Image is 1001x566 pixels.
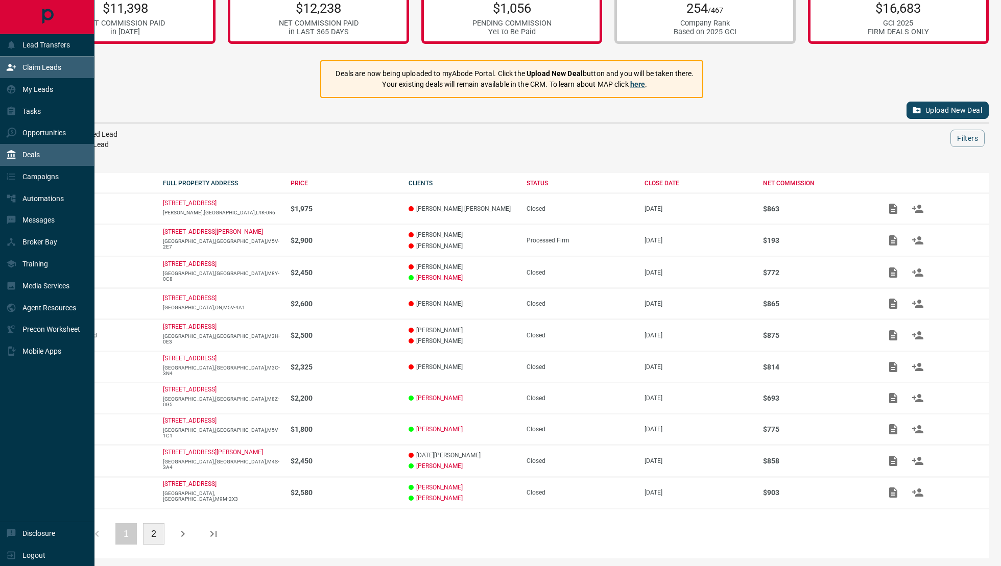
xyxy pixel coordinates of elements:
[163,210,280,215] p: [PERSON_NAME],[GEOGRAPHIC_DATA],L4K-0R6
[409,300,516,307] p: [PERSON_NAME]
[45,237,153,244] p: Lease - Co-Op
[645,205,752,212] p: [DATE]
[163,180,280,187] div: FULL PROPERTY ADDRESS
[163,490,280,502] p: [GEOGRAPHIC_DATA],[GEOGRAPHIC_DATA],M9M-2X3
[163,228,263,235] a: [STREET_ADDRESS][PERSON_NAME]
[291,457,398,465] p: $2,450
[527,457,634,464] div: Closed
[163,238,280,250] p: [GEOGRAPHIC_DATA],[GEOGRAPHIC_DATA],M5V-2E7
[45,205,153,212] p: Lease - Co-Op
[472,28,552,36] div: Yet to Be Paid
[527,205,634,212] div: Closed
[45,457,153,464] p: Lease - Co-Op
[645,269,752,276] p: [DATE]
[291,205,398,213] p: $1,975
[163,459,280,470] p: [GEOGRAPHIC_DATA],[GEOGRAPHIC_DATA],M4S-3A4
[645,332,752,339] p: [DATE]
[905,300,930,307] span: Match Clients
[905,236,930,243] span: Match Clients
[291,488,398,497] p: $2,580
[291,394,398,402] p: $2,200
[763,394,871,402] p: $693
[416,274,463,281] a: [PERSON_NAME]
[163,355,217,362] a: [STREET_ADDRESS]
[163,305,280,310] p: [GEOGRAPHIC_DATA],ON,M5V-4A1
[674,28,736,36] div: Based on 2025 GCI
[881,425,905,432] span: Add / View Documents
[163,294,217,302] a: [STREET_ADDRESS]
[868,19,929,28] div: GCI 2025
[163,417,217,424] a: [STREET_ADDRESS]
[163,427,280,438] p: [GEOGRAPHIC_DATA],[GEOGRAPHIC_DATA],M5V-1C1
[527,69,583,78] strong: Upload New Deal
[45,395,153,402] p: Lease - Co-Op
[416,462,463,470] a: [PERSON_NAME]
[881,205,905,212] span: Add / View Documents
[868,1,929,16] p: $16,683
[416,484,463,491] a: [PERSON_NAME]
[291,331,398,339] p: $2,500
[45,180,153,187] div: DEAL TYPE
[163,260,217,267] a: [STREET_ADDRESS]
[868,28,929,36] div: FIRM DEALS ONLY
[416,495,463,502] a: [PERSON_NAME]
[763,425,871,433] p: $775
[409,363,516,371] p: [PERSON_NAME]
[279,1,359,16] p: $12,238
[85,19,165,28] div: NET COMMISSION PAID
[163,333,280,344] p: [GEOGRAPHIC_DATA],[GEOGRAPHIC_DATA],M3H-0E3
[881,488,905,496] span: Add / View Documents
[291,363,398,371] p: $2,325
[907,102,989,119] button: Upload New Deal
[336,68,694,79] p: Deals are now being uploaded to myAbode Portal. Click the button and you will be taken there.
[143,523,164,545] button: 2
[905,268,930,276] span: Match Clients
[279,19,359,28] div: NET COMMISSION PAID
[630,80,646,88] a: here
[905,425,930,432] span: Match Clients
[905,331,930,338] span: Match Clients
[409,180,516,187] div: CLIENTS
[163,323,217,330] a: [STREET_ADDRESS]
[674,19,736,28] div: Company Rank
[291,425,398,433] p: $1,800
[763,488,871,497] p: $903
[163,449,263,456] a: [STREET_ADDRESS][PERSON_NAME]
[527,426,634,433] div: Closed
[645,426,752,433] p: [DATE]
[527,489,634,496] div: Closed
[763,457,871,465] p: $858
[279,28,359,36] div: in LAST 365 DAYS
[45,269,153,276] p: Lease - Co-Op
[85,28,165,36] div: in [DATE]
[645,489,752,496] p: [DATE]
[527,269,634,276] div: Closed
[527,332,634,339] div: Closed
[527,300,634,307] div: Closed
[45,300,153,307] p: Lease - Co-Op
[763,236,871,244] p: $193
[763,300,871,308] p: $865
[291,236,398,244] p: $2,900
[645,395,752,402] p: [DATE]
[163,386,217,393] a: [STREET_ADDRESS]
[115,523,137,545] button: 1
[905,488,930,496] span: Match Clients
[645,363,752,371] p: [DATE]
[416,395,463,402] a: [PERSON_NAME]
[763,268,871,277] p: $772
[763,205,871,213] p: $863
[950,130,985,147] button: Filters
[472,1,552,16] p: $1,056
[905,363,930,370] span: Match Clients
[409,205,516,212] p: [PERSON_NAME] [PERSON_NAME]
[881,268,905,276] span: Add / View Documents
[645,180,752,187] div: CLOSE DATE
[163,480,217,487] a: [STREET_ADDRESS]
[416,426,463,433] a: [PERSON_NAME]
[881,363,905,370] span: Add / View Documents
